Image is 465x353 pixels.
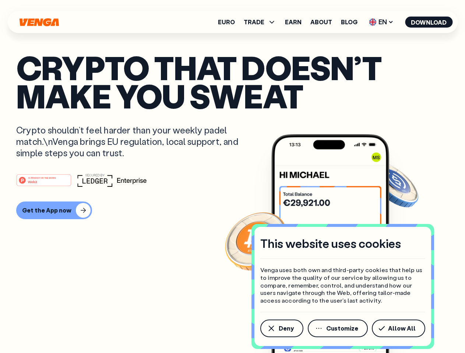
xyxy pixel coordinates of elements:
a: Earn [285,19,302,25]
tspan: #1 PRODUCT OF THE MONTH [28,176,56,179]
svg: Home [18,18,60,26]
span: EN [366,16,396,28]
button: Customize [308,320,368,337]
div: Get the App now [22,207,71,214]
button: Get the App now [16,202,92,219]
span: Allow All [388,325,416,331]
button: Deny [260,320,303,337]
p: Crypto that doesn’t make you sweat [16,53,449,110]
a: Blog [341,19,357,25]
p: Venga uses both own and third-party cookies that help us to improve the quality of our service by... [260,266,425,304]
a: About [310,19,332,25]
span: TRADE [244,18,276,26]
img: Bitcoin [223,208,290,274]
a: Get the App now [16,202,449,219]
span: Customize [326,325,358,331]
img: USDC coin [367,158,420,211]
tspan: Web3 [28,179,37,183]
img: flag-uk [369,18,376,26]
span: TRADE [244,19,264,25]
button: Download [405,17,452,28]
p: Crypto shouldn’t feel harder than your weekly padel match.\nVenga brings EU regulation, local sup... [16,124,249,159]
a: Euro [218,19,235,25]
button: Allow All [372,320,425,337]
span: Deny [279,325,294,331]
a: #1 PRODUCT OF THE MONTHWeb3 [16,178,71,188]
h4: This website uses cookies [260,236,401,251]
